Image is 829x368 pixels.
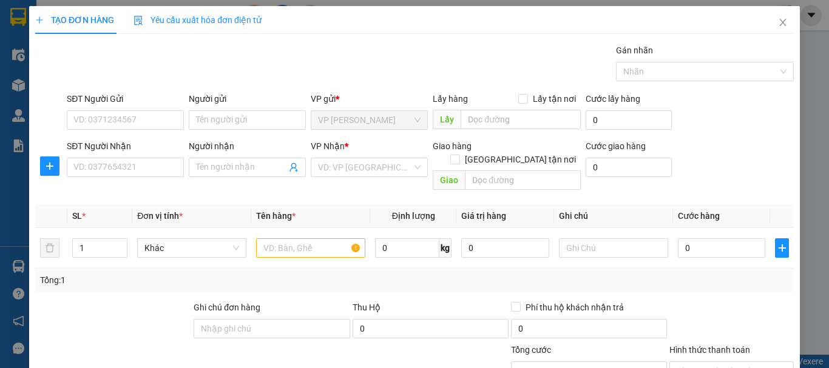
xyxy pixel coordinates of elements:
[352,303,380,312] span: Thu Hộ
[137,211,183,221] span: Đơn vị tính
[40,238,59,258] button: delete
[559,238,668,258] input: Ghi Chú
[311,92,428,105] div: VP gửi
[40,273,321,287] div: Tổng: 1
[134,15,262,25] span: Yêu cầu xuất hóa đơn điện tử
[134,16,143,25] img: icon
[391,211,435,221] span: Định lượng
[616,45,653,55] label: Gán nhãn
[311,141,345,151] span: VP Nhận
[775,238,789,258] button: plus
[433,141,472,151] span: Giao hàng
[461,238,549,258] input: 0
[41,161,59,171] span: plus
[40,156,59,176] button: plus
[527,92,580,105] span: Lấy tận nơi
[585,141,645,151] label: Cước giao hàng
[511,345,551,355] span: Tổng cước
[585,94,640,104] label: Cước lấy hàng
[67,92,184,105] div: SĐT Người Gửi
[194,319,350,338] input: Ghi chú đơn hàng
[439,238,452,258] span: kg
[669,345,750,355] label: Hình thức thanh toán
[433,170,465,190] span: Giao
[433,110,461,129] span: Lấy
[585,110,672,130] input: Cước lấy hàng
[585,158,672,177] input: Cước giao hàng
[35,16,44,24] span: plus
[35,15,114,25] span: TẠO ĐƠN HÀNG
[194,303,260,312] label: Ghi chú đơn hàng
[256,238,365,258] input: VD: Bàn, Ghế
[778,18,788,27] span: close
[256,211,296,221] span: Tên hàng
[766,6,800,40] button: Close
[459,153,580,166] span: [GEOGRAPHIC_DATA] tận nơi
[461,110,580,129] input: Dọc đường
[318,111,421,129] span: VP Hà Huy Tập
[144,239,239,257] span: Khác
[554,204,673,228] th: Ghi chú
[461,211,506,221] span: Giá trị hàng
[465,170,580,190] input: Dọc đường
[433,94,468,104] span: Lấy hàng
[189,92,306,105] div: Người gửi
[776,243,788,253] span: plus
[521,301,629,314] span: Phí thu hộ khách nhận trả
[678,211,720,221] span: Cước hàng
[189,139,306,153] div: Người nhận
[72,211,82,221] span: SL
[67,139,184,153] div: SĐT Người Nhận
[289,162,299,172] span: user-add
